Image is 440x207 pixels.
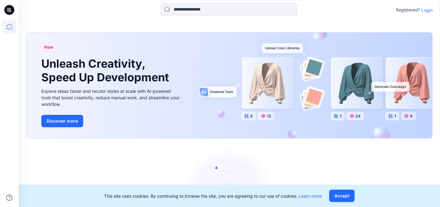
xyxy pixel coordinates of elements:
[41,88,181,107] div: Explore ideas faster and recolor styles at scale with AI-powered tools that boost creativity, red...
[396,6,420,14] p: Registered?
[41,115,181,127] a: Discover more
[104,193,322,199] p: This site uses cookies. By continuing to browse the site, you are agreeing to our use of cookies.
[44,43,54,51] span: New
[421,7,433,13] p: Login
[299,193,322,199] a: Learn more
[329,190,355,202] button: Accept
[41,57,172,84] h1: Unleash Creativity, Speed Up Development
[41,115,83,127] button: Discover more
